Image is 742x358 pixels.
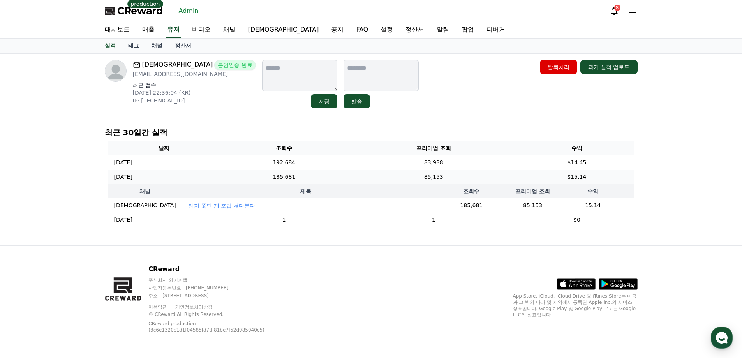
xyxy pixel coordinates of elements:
[189,202,256,210] button: 돼지 쫓던 개 포탑 쳐다본다
[580,60,638,74] button: 과거 실적 업로드
[350,22,374,38] a: FAQ
[2,247,51,266] a: 홈
[148,277,285,283] p: 주식회사 와이피랩
[114,216,132,224] p: [DATE]
[552,184,634,198] th: 수익
[148,304,173,310] a: 이용약관
[148,321,273,333] p: CReward production (3c6e1320c1d1f04585fd7df81be7f52d985040c5)
[519,213,634,227] td: $0
[108,184,182,198] th: 채널
[176,5,202,17] a: Admin
[220,141,348,155] th: 조회수
[117,5,163,17] span: CReward
[108,141,220,155] th: 날짜
[105,5,163,17] a: CReward
[142,60,213,70] span: [DEMOGRAPHIC_DATA]
[133,89,256,97] p: [DATE] 22:36:04 (KR)
[552,198,634,213] td: 15.14
[102,39,119,53] a: 실적
[344,94,370,108] button: 발송
[105,127,638,138] p: 최근 30일간 실적
[186,22,217,38] a: 비디오
[148,311,285,317] p: © CReward All Rights Reserved.
[311,94,337,108] button: 저장
[455,22,480,38] a: 팝업
[114,173,132,181] p: [DATE]
[220,155,348,170] td: 192,684
[148,293,285,299] p: 주소 : [STREET_ADDRESS]
[120,259,130,265] span: 설정
[133,81,256,89] p: 최근 접속
[100,247,150,266] a: 설정
[182,184,429,198] th: 제목
[166,22,181,38] a: 유저
[148,285,285,291] p: 사업자등록번호 : [PHONE_NUMBER]
[540,60,577,74] button: 탈퇴처리
[99,22,136,38] a: 대시보드
[51,247,100,266] a: 대화
[169,39,197,53] a: 정산서
[480,22,511,38] a: 디버거
[133,70,256,78] p: [EMAIL_ADDRESS][DOMAIN_NAME]
[513,293,638,318] p: App Store, iCloud, iCloud Drive 및 iTunes Store는 미국과 그 밖의 나라 및 지역에서 등록된 Apple Inc.의 서비스 상표입니다. Goo...
[399,22,430,38] a: 정산서
[429,184,514,198] th: 조회수
[220,213,348,227] td: 1
[514,184,552,198] th: 프리미엄 조회
[217,22,242,38] a: 채널
[519,170,634,184] td: $15.14
[214,60,256,70] span: 본인인증 완료
[136,22,161,38] a: 매출
[348,213,519,227] td: 1
[348,141,519,155] th: 프리미엄 조회
[519,155,634,170] td: $14.45
[514,198,552,213] td: 85,153
[220,170,348,184] td: 185,681
[374,22,399,38] a: 설정
[614,5,620,11] div: 8
[71,259,81,265] span: 대화
[145,39,169,53] a: 채널
[348,170,519,184] td: 85,153
[175,304,213,310] a: 개인정보처리방침
[133,97,256,104] p: IP: [TECHNICAL_ID]
[325,22,350,38] a: 공지
[430,22,455,38] a: 알림
[148,265,285,274] p: CReward
[519,141,634,155] th: 수익
[108,198,182,213] td: [DEMOGRAPHIC_DATA]
[610,6,619,16] a: 8
[429,198,514,213] td: 185,681
[105,60,127,82] img: profile image
[25,259,29,265] span: 홈
[122,39,145,53] a: 태그
[242,22,325,38] a: [DEMOGRAPHIC_DATA]
[114,159,132,167] p: [DATE]
[348,155,519,170] td: 83,938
